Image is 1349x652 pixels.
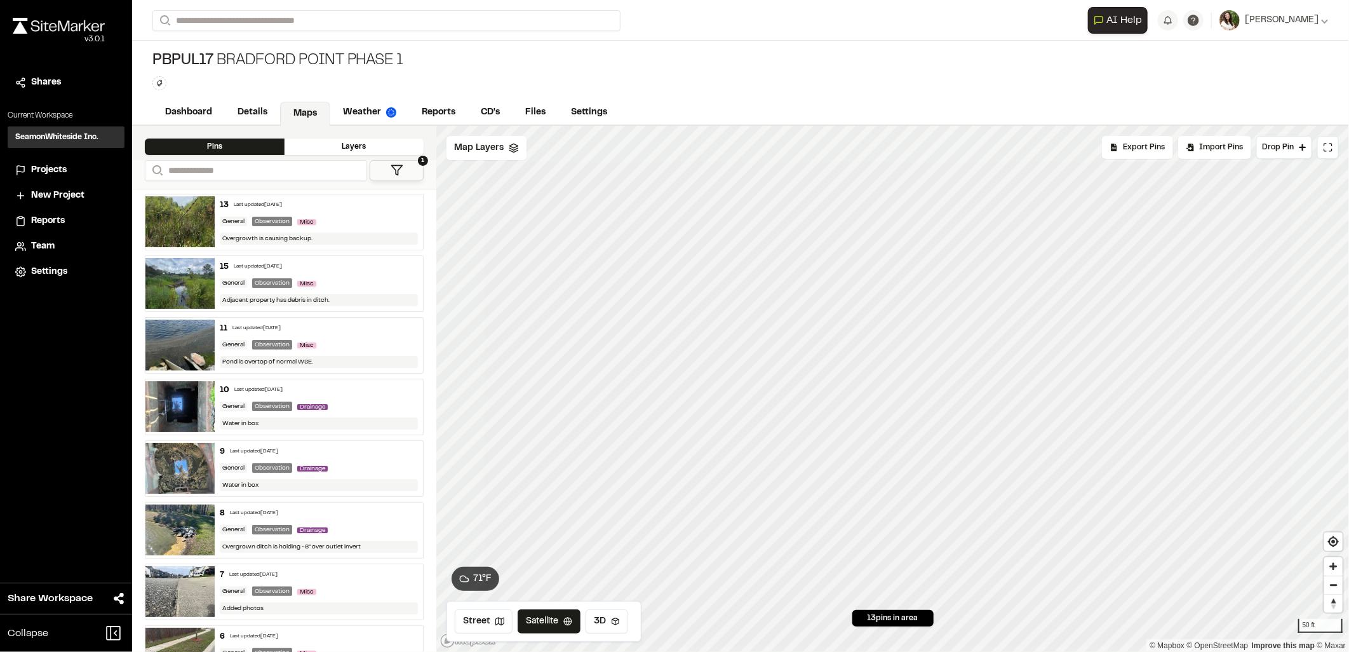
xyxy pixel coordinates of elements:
span: Map Layers [454,141,504,155]
a: OpenStreetMap [1187,641,1249,650]
a: Details [225,100,280,125]
span: Drainage [297,466,328,472]
a: Map feedback [1252,641,1315,650]
div: General [220,463,247,473]
a: Reports [409,100,468,125]
div: Bradford Point Phase 1 [152,51,403,71]
a: New Project [15,189,117,203]
button: Edit Tags [152,76,166,90]
div: Observation [252,587,292,596]
button: Open AI Assistant [1088,7,1148,34]
img: file [145,566,215,617]
div: 7 [220,569,224,581]
div: Open AI Assistant [1088,7,1153,34]
span: Collapse [8,626,48,641]
span: 1 [418,156,428,166]
button: [PERSON_NAME] [1219,10,1329,31]
div: Overgrowth is causing backup. [220,233,418,245]
div: Last updated [DATE] [230,448,278,456]
div: 11 [220,323,227,334]
img: User [1219,10,1240,31]
img: file [145,381,215,432]
span: Drainage [297,527,328,533]
div: Added photos [220,602,418,615]
div: Pond is overtop of normal WSE. [220,356,418,368]
span: Import Pins [1199,142,1243,153]
div: Oh geez...please don't... [13,34,105,45]
div: General [220,402,247,411]
button: Satellite [518,609,581,634]
div: Overgrown ditch is holding ~8” over outlet invert [220,541,418,553]
h3: SeamonWhiteside Inc. [15,132,98,143]
div: Adjacent property has debris in ditch. [220,294,418,306]
img: file [145,443,215,494]
img: file [145,258,215,309]
img: rebrand.png [13,18,105,34]
a: Settings [558,100,620,125]
div: Last updated [DATE] [229,571,278,579]
a: Files [513,100,558,125]
div: Observation [252,340,292,350]
div: Last updated [DATE] [230,510,278,517]
button: Search [152,10,175,31]
div: Import Pins into your project [1178,136,1251,159]
a: Team [15,240,117,254]
span: Settings [31,265,67,279]
div: No pins available to export [1102,136,1173,159]
div: Observation [252,278,292,288]
span: Misc [297,589,316,595]
img: precipai.png [386,107,396,118]
img: file [145,505,215,555]
div: 8 [220,508,225,519]
button: Zoom in [1324,557,1343,576]
a: Mapbox [1150,641,1185,650]
span: Misc [297,219,316,225]
div: General [220,278,247,288]
span: New Project [31,189,84,203]
div: 13 [220,200,229,211]
span: Reports [31,214,65,228]
p: Current Workspace [8,110,124,121]
div: Observation [252,217,292,226]
img: file [145,196,215,247]
div: 9 [220,446,225,458]
span: PBPUL17 [152,51,214,71]
div: Observation [252,463,292,473]
a: Maps [280,102,330,126]
span: Misc [297,281,316,287]
div: Last updated [DATE] [232,325,281,332]
button: 1 [370,160,424,181]
img: file [145,320,215,370]
button: Street [455,609,513,634]
div: Pins [145,139,285,155]
button: Drop Pin [1256,136,1312,159]
span: 71 ° F [473,572,492,586]
a: Weather [330,100,409,125]
a: Mapbox logo [440,634,496,648]
canvas: Map [436,126,1349,652]
a: Projects [15,163,117,177]
button: Zoom out [1324,576,1343,594]
div: General [220,587,247,596]
span: Drainage [297,404,328,410]
span: Projects [31,163,67,177]
span: Drop Pin [1262,142,1294,153]
div: General [220,525,247,534]
div: Last updated [DATE] [234,386,283,394]
div: Last updated [DATE] [230,633,278,641]
div: Observation [252,525,292,534]
a: Shares [15,76,117,90]
div: Water in box [220,479,418,491]
span: Export Pins [1123,142,1165,153]
div: Last updated [DATE] [234,263,282,271]
button: Find my location [1324,533,1343,551]
span: Misc [297,343,316,348]
div: Layers [285,139,424,155]
span: Shares [31,76,61,90]
a: Reports [15,214,117,228]
a: Maxar [1317,641,1346,650]
div: 6 [220,631,225,642]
